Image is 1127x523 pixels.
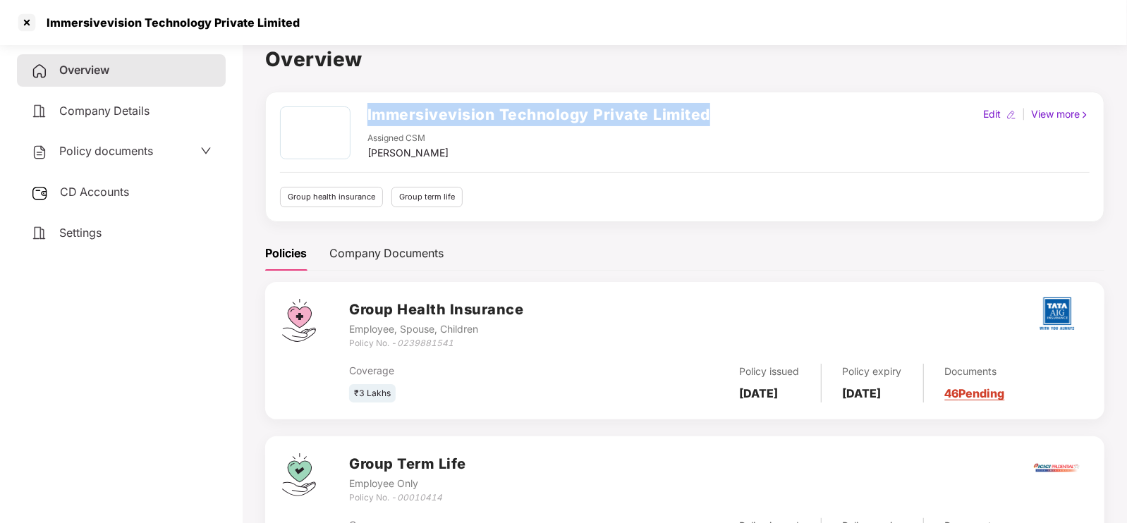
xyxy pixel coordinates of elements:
[367,132,449,145] div: Assigned CSM
[1019,106,1028,122] div: |
[31,225,48,242] img: svg+xml;base64,PHN2ZyB4bWxucz0iaHR0cDovL3d3dy53My5vcmcvMjAwMC9zdmciIHdpZHRoPSIyNCIgaGVpZ2h0PSIyNC...
[843,364,902,379] div: Policy expiry
[1032,289,1082,338] img: tatag.png
[349,299,523,321] h3: Group Health Insurance
[31,185,49,202] img: svg+xml;base64,PHN2ZyB3aWR0aD0iMjUiIGhlaWdodD0iMjQiIHZpZXdCb3g9IjAgMCAyNSAyNCIgZmlsbD0ibm9uZSIgeG...
[31,144,48,161] img: svg+xml;base64,PHN2ZyB4bWxucz0iaHR0cDovL3d3dy53My5vcmcvMjAwMC9zdmciIHdpZHRoPSIyNCIgaGVpZ2h0PSIyNC...
[1032,443,1082,493] img: iciciprud.png
[980,106,1004,122] div: Edit
[349,476,466,491] div: Employee Only
[397,492,442,503] i: 00010414
[282,453,316,496] img: svg+xml;base64,PHN2ZyB4bWxucz0iaHR0cDovL3d3dy53My5vcmcvMjAwMC9zdmciIHdpZHRoPSI0Ny43MTQiIGhlaWdodD...
[349,453,466,475] h3: Group Term Life
[349,337,523,350] div: Policy No. -
[367,145,449,161] div: [PERSON_NAME]
[59,104,150,118] span: Company Details
[740,364,800,379] div: Policy issued
[265,44,1104,75] h1: Overview
[349,491,466,505] div: Policy No. -
[1080,110,1090,120] img: rightIcon
[265,245,307,262] div: Policies
[31,63,48,80] img: svg+xml;base64,PHN2ZyB4bWxucz0iaHR0cDovL3d3dy53My5vcmcvMjAwMC9zdmciIHdpZHRoPSIyNCIgaGVpZ2h0PSIyNC...
[945,386,1005,400] a: 46 Pending
[843,386,882,400] b: [DATE]
[740,386,779,400] b: [DATE]
[31,103,48,120] img: svg+xml;base64,PHN2ZyB4bWxucz0iaHR0cDovL3d3dy53My5vcmcvMjAwMC9zdmciIHdpZHRoPSIyNCIgaGVpZ2h0PSIyNC...
[1028,106,1092,122] div: View more
[397,338,453,348] i: 0239881541
[60,185,129,199] span: CD Accounts
[59,63,109,77] span: Overview
[349,321,523,337] div: Employee, Spouse, Children
[349,363,595,379] div: Coverage
[349,384,396,403] div: ₹3 Lakhs
[59,226,102,240] span: Settings
[329,245,444,262] div: Company Documents
[38,16,300,30] div: Immersivevision Technology Private Limited
[391,187,463,207] div: Group term life
[282,299,316,342] img: svg+xml;base64,PHN2ZyB4bWxucz0iaHR0cDovL3d3dy53My5vcmcvMjAwMC9zdmciIHdpZHRoPSI0Ny43MTQiIGhlaWdodD...
[200,145,212,156] span: down
[1006,110,1016,120] img: editIcon
[59,144,153,158] span: Policy documents
[945,364,1005,379] div: Documents
[367,103,710,126] h2: Immersivevision Technology Private Limited
[280,187,383,207] div: Group health insurance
